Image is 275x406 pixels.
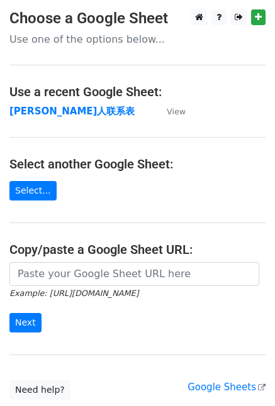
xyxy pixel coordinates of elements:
a: Select... [9,181,57,200]
small: View [167,107,186,116]
a: View [154,106,186,117]
h4: Use a recent Google Sheet: [9,84,266,99]
a: [PERSON_NAME]人联系表 [9,106,135,117]
input: Paste your Google Sheet URL here [9,262,259,286]
a: Need help? [9,380,70,400]
a: Google Sheets [188,381,266,393]
h3: Choose a Google Sheet [9,9,266,28]
input: Next [9,313,42,332]
h4: Select another Google Sheet: [9,156,266,172]
p: Use one of the options below... [9,33,266,46]
h4: Copy/paste a Google Sheet URL: [9,242,266,257]
small: Example: [URL][DOMAIN_NAME] [9,288,138,298]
